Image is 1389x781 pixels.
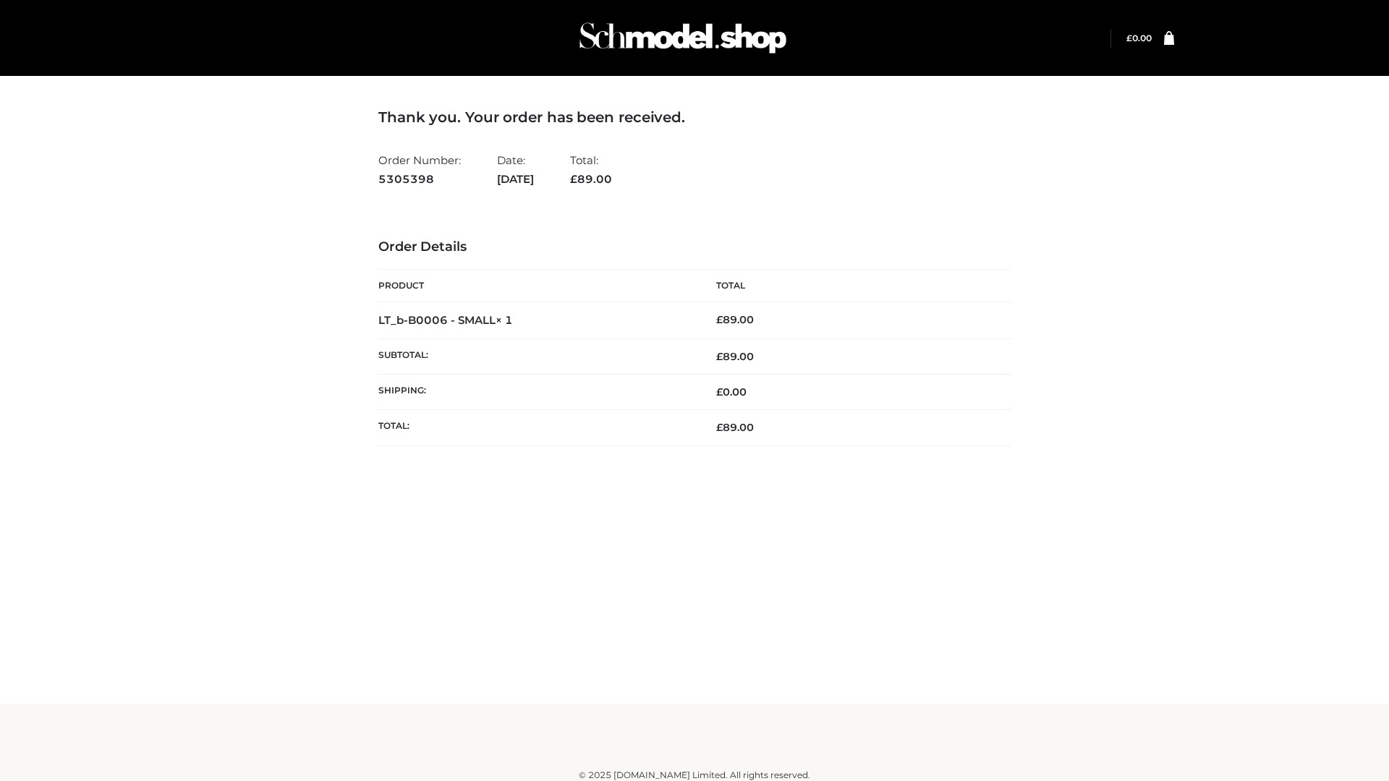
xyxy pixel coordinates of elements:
bdi: 89.00 [716,313,754,326]
th: Total: [378,410,694,445]
h3: Thank you. Your order has been received. [378,108,1011,126]
th: Shipping: [378,375,694,410]
span: 89.00 [716,421,754,434]
span: £ [716,421,723,434]
span: £ [716,350,723,363]
span: £ [570,172,577,186]
bdi: 0.00 [1126,33,1152,43]
span: £ [1126,33,1132,43]
th: Product [378,270,694,302]
strong: 5305398 [378,170,461,189]
li: Total: [570,148,612,192]
span: 89.00 [570,172,612,186]
li: Date: [497,148,534,192]
span: 89.00 [716,350,754,363]
img: Schmodel Admin 964 [574,9,791,67]
h3: Order Details [378,239,1011,255]
strong: [DATE] [497,170,534,189]
th: Total [694,270,1011,302]
strong: LT_b-B0006 - SMALL [378,313,513,327]
a: £0.00 [1126,33,1152,43]
li: Order Number: [378,148,461,192]
bdi: 0.00 [716,385,747,398]
th: Subtotal: [378,338,694,374]
span: £ [716,313,723,326]
strong: × 1 [496,313,513,327]
span: £ [716,385,723,398]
